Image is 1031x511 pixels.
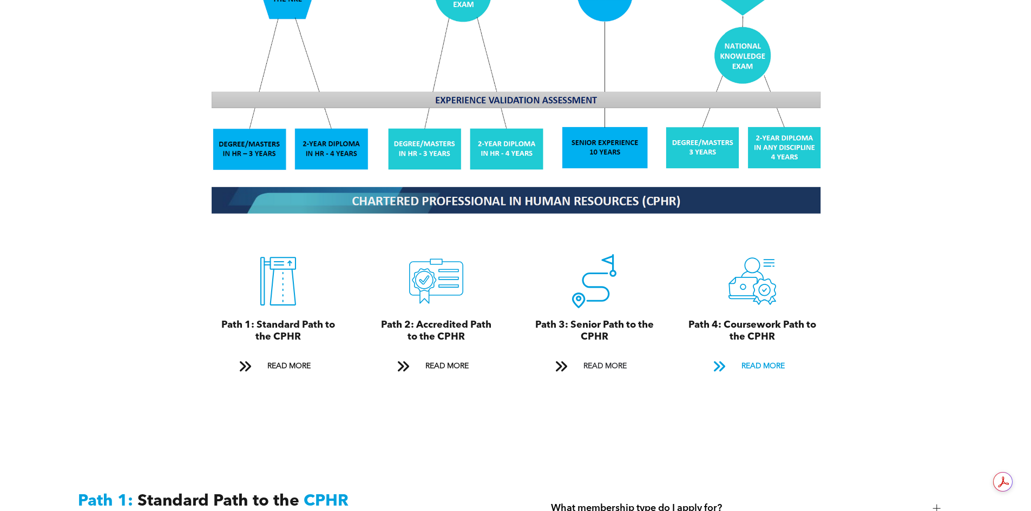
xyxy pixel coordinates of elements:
span: CPHR [304,493,349,509]
a: READ MORE [232,356,325,376]
span: Path 1: Standard Path to the CPHR [221,320,335,342]
span: Path 2: Accredited Path to the CPHR [381,320,491,342]
span: READ MORE [580,356,631,376]
span: Path 1: [78,493,133,509]
a: READ MORE [548,356,641,376]
span: Standard Path to the [137,493,299,509]
span: READ MORE [422,356,472,376]
a: READ MORE [706,356,799,376]
a: READ MORE [390,356,483,376]
span: Path 3: Senior Path to the CPHR [535,320,654,342]
span: READ MORE [264,356,314,376]
span: READ MORE [738,356,789,376]
span: Path 4: Coursework Path to the CPHR [688,320,816,342]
